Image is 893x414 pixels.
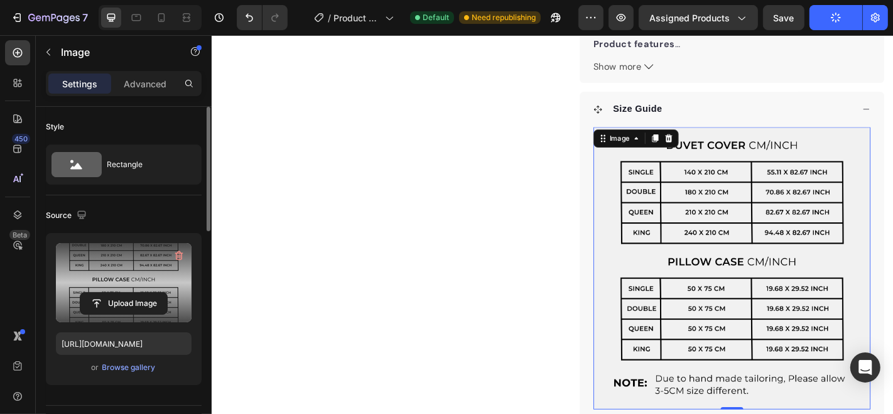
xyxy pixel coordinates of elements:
strong: Product features [422,3,512,16]
img: gempages_586526895525331659-efbadc73-3344-433a-81e6-51970a32b57c.png [422,102,728,414]
span: Save [774,13,794,23]
button: Show more [422,28,728,43]
button: Browse gallery [102,361,156,374]
button: Assigned Products [639,5,758,30]
input: https://example.com/image.jpg [56,332,192,355]
div: Browse gallery [102,362,156,373]
p: Image [61,45,168,60]
span: or [92,360,99,375]
p: Size Guide [444,75,499,90]
span: / [328,11,331,25]
p: Settings [62,77,97,90]
p: Soft and cozy microfiber fabric for ultimate comfort. Durable and sleek invisible zipper closure ... [422,3,704,92]
div: Undo/Redo [237,5,288,30]
div: Rectangle [107,150,183,179]
button: Upload Image [80,292,168,315]
div: Source [46,207,89,224]
span: Show more [422,28,476,43]
div: Style [46,121,64,133]
span: Need republishing [472,12,536,23]
span: Default [423,12,449,23]
p: 7 [82,10,88,25]
div: 450 [12,134,30,144]
div: Beta [9,230,30,240]
p: Advanced [124,77,166,90]
iframe: Design area [212,35,893,414]
span: Product Page - [DATE] 11:09:44 [333,11,380,25]
div: Image [438,109,465,120]
button: Save [763,5,804,30]
span: Assigned Products [649,11,730,25]
button: 7 [5,5,94,30]
div: Open Intercom Messenger [850,352,880,383]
